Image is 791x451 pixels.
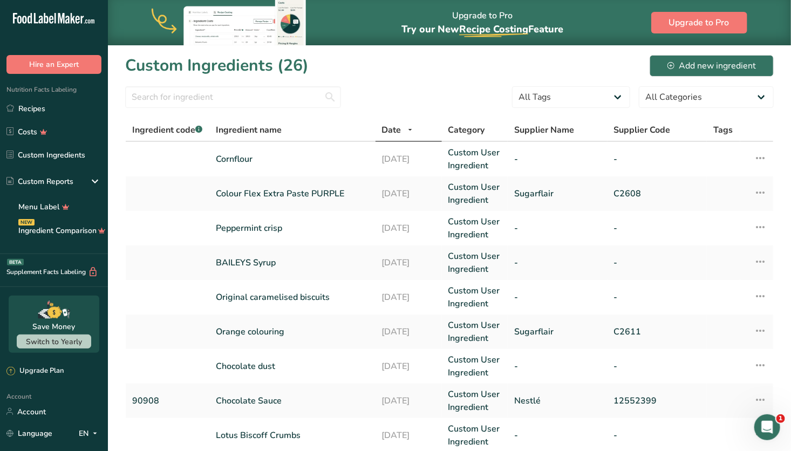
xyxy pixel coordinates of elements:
a: Sugarflair [514,325,601,338]
a: - [614,222,700,235]
span: Switch to Yearly [26,337,82,347]
div: Add new ingredient [667,59,756,72]
a: Language [6,424,52,443]
span: Tags [713,124,733,136]
a: Custom User Ingredient [448,319,502,345]
a: Chocolate Sauce [216,394,369,407]
a: Custom User Ingredient [448,284,502,310]
a: [DATE] [382,325,435,338]
a: [DATE] [382,256,435,269]
a: Lotus Biscoff Crumbs [216,429,369,442]
a: Custom User Ingredient [448,422,502,448]
span: Recipe Costing [459,23,528,36]
a: C2608 [614,187,700,200]
span: Upgrade to Pro [669,16,729,29]
a: BAILEYS Syrup [216,256,369,269]
a: Cornflour [216,153,369,166]
a: [DATE] [382,429,435,442]
a: Colour Flex Extra Paste PURPLE [216,187,369,200]
a: - [614,360,700,373]
input: Search for ingredient [125,86,341,108]
a: - [514,291,601,304]
a: - [514,360,601,373]
span: Date [382,124,401,136]
span: Supplier Code [614,124,671,136]
div: BETA [7,259,24,265]
div: Upgrade to Pro [401,1,563,45]
a: [DATE] [382,222,435,235]
div: Save Money [33,321,76,332]
a: Original caramelised biscuits [216,291,369,304]
a: [DATE] [382,360,435,373]
a: Sugarflair [514,187,601,200]
a: Custom User Ingredient [448,146,502,172]
a: - [514,256,601,269]
span: Supplier Name [514,124,574,136]
a: Custom User Ingredient [448,250,502,276]
a: - [614,153,700,166]
span: Category [448,124,485,136]
a: Peppermint crisp [216,222,369,235]
a: - [614,291,700,304]
iframe: Intercom live chat [754,414,780,440]
span: Ingredient name [216,124,282,136]
a: [DATE] [382,394,435,407]
a: - [614,429,700,442]
a: - [614,256,700,269]
a: [DATE] [382,291,435,304]
a: - [514,429,601,442]
a: C2611 [614,325,700,338]
a: Custom User Ingredient [448,215,502,241]
a: Orange colouring [216,325,369,338]
button: Switch to Yearly [17,334,91,348]
a: - [514,222,601,235]
span: Ingredient code [132,124,202,136]
span: 1 [776,414,785,423]
a: 90908 [132,394,203,407]
span: Try our New Feature [401,23,563,36]
a: Custom User Ingredient [448,353,502,379]
button: Hire an Expert [6,55,101,74]
a: - [514,153,601,166]
div: Upgrade Plan [6,366,64,377]
button: Add new ingredient [650,55,774,77]
div: EN [79,427,101,440]
a: [DATE] [382,187,435,200]
a: Custom User Ingredient [448,181,502,207]
h1: Custom Ingredients (26) [125,53,309,78]
button: Upgrade to Pro [651,12,747,33]
a: [DATE] [382,153,435,166]
a: Custom User Ingredient [448,388,502,414]
a: 12552399 [614,394,700,407]
a: Chocolate dust [216,360,369,373]
div: NEW [18,219,35,225]
div: Custom Reports [6,176,73,187]
a: Nestlé [514,394,601,407]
